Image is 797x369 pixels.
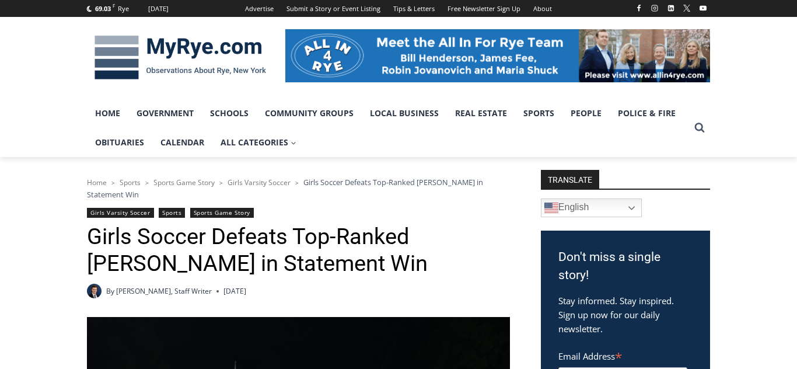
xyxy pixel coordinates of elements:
label: Email Address [558,344,687,365]
a: Calendar [152,128,212,157]
a: Sports [159,208,185,218]
span: > [111,179,115,187]
a: Schools [202,99,257,128]
span: > [219,179,223,187]
a: Author image [87,284,102,298]
nav: Breadcrumbs [87,176,510,200]
a: People [562,99,610,128]
a: Facebook [632,1,646,15]
a: Home [87,99,128,128]
a: Instagram [648,1,662,15]
strong: TRANSLATE [541,170,599,189]
span: By [106,286,114,297]
div: Rye [118,4,129,14]
time: [DATE] [223,286,246,297]
p: Stay informed. Stay inspired. Sign up now for our daily newsletter. [558,294,693,336]
span: F [113,2,115,9]
a: Sports Game Story [153,177,215,187]
img: en [544,201,558,215]
span: 69.03 [95,4,111,13]
button: View Search Form [689,117,710,138]
a: Real Estate [447,99,515,128]
a: YouTube [696,1,710,15]
a: Community Groups [257,99,362,128]
span: Girls Soccer Defeats Top-Ranked [PERSON_NAME] in Statement Win [87,177,483,199]
a: Sports Game Story [190,208,254,218]
img: MyRye.com [87,27,274,88]
img: All in for Rye [285,29,710,82]
a: Local Business [362,99,447,128]
a: All Categories [212,128,305,157]
a: Sports [515,99,562,128]
a: X [680,1,694,15]
a: Linkedin [664,1,678,15]
nav: Primary Navigation [87,99,689,158]
a: Government [128,99,202,128]
a: Obituaries [87,128,152,157]
h3: Don't miss a single story! [558,248,693,285]
a: English [541,199,642,217]
a: Home [87,177,107,187]
a: Girls Varsity Soccer [228,177,291,187]
h1: Girls Soccer Defeats Top-Ranked [PERSON_NAME] in Statement Win [87,224,510,277]
img: Charlie Morris headshot PROFESSIONAL HEADSHOT [87,284,102,298]
a: Sports [120,177,141,187]
span: > [145,179,149,187]
a: Police & Fire [610,99,684,128]
span: All Categories [221,136,296,149]
a: [PERSON_NAME], Staff Writer [116,286,212,296]
span: > [295,179,299,187]
div: [DATE] [148,4,169,14]
a: Girls Varsity Soccer [87,208,154,218]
